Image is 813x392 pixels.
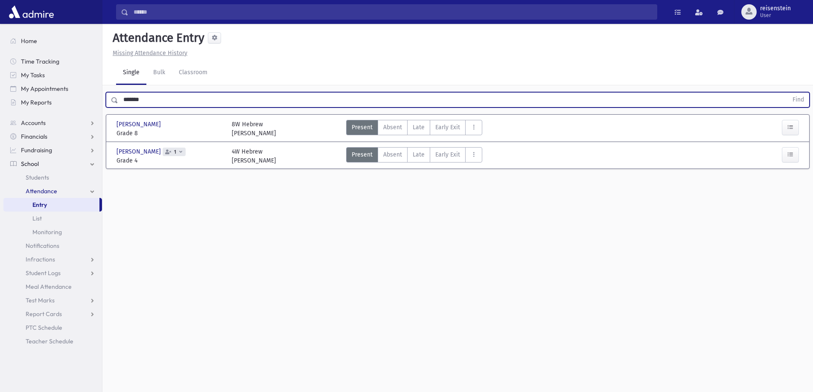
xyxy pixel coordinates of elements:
a: Entry [3,198,99,212]
span: Absent [383,150,402,159]
u: Missing Attendance History [113,49,187,57]
span: My Appointments [21,85,68,93]
a: My Tasks [3,68,102,82]
span: Early Exit [435,123,460,132]
a: Infractions [3,253,102,266]
a: Classroom [172,61,214,85]
span: Financials [21,133,47,140]
a: Attendance [3,184,102,198]
div: 8W Hebrew [PERSON_NAME] [232,120,276,138]
span: Late [413,123,425,132]
span: Late [413,150,425,159]
div: 4W Hebrew [PERSON_NAME] [232,147,276,165]
span: [PERSON_NAME] [117,120,163,129]
a: Students [3,171,102,184]
a: Financials [3,130,102,143]
span: Time Tracking [21,58,59,65]
span: User [760,12,791,19]
span: Present [352,123,373,132]
a: Missing Attendance History [109,49,187,57]
div: AttTypes [346,147,482,165]
span: Meal Attendance [26,283,72,290]
span: My Tasks [21,71,45,79]
span: PTC Schedule [26,324,62,331]
span: School [21,160,39,168]
span: Home [21,37,37,45]
a: Monitoring [3,225,102,239]
span: Early Exit [435,150,460,159]
a: Time Tracking [3,55,102,68]
span: List [32,215,42,222]
span: Absent [383,123,402,132]
span: Student Logs [26,269,61,277]
a: Student Logs [3,266,102,280]
a: Bulk [146,61,172,85]
span: Teacher Schedule [26,337,73,345]
span: Present [352,150,373,159]
span: Entry [32,201,47,209]
span: Attendance [26,187,57,195]
span: Monitoring [32,228,62,236]
span: [PERSON_NAME] [117,147,163,156]
button: Find [787,93,809,107]
a: Meal Attendance [3,280,102,293]
span: Accounts [21,119,46,127]
a: PTC Schedule [3,321,102,334]
a: Teacher Schedule [3,334,102,348]
span: Report Cards [26,310,62,318]
span: reisenstein [760,5,791,12]
span: 1 [172,149,178,155]
a: Home [3,34,102,48]
a: Accounts [3,116,102,130]
div: AttTypes [346,120,482,138]
a: Test Marks [3,293,102,307]
span: Grade 4 [117,156,223,165]
span: Fundraising [21,146,52,154]
img: AdmirePro [7,3,56,20]
span: Notifications [26,242,59,250]
a: School [3,157,102,171]
span: Grade 8 [117,129,223,138]
a: Report Cards [3,307,102,321]
span: Test Marks [26,296,55,304]
a: Fundraising [3,143,102,157]
a: My Appointments [3,82,102,96]
h5: Attendance Entry [109,31,204,45]
a: Single [116,61,146,85]
span: Infractions [26,256,55,263]
a: My Reports [3,96,102,109]
span: My Reports [21,99,52,106]
input: Search [128,4,657,20]
a: Notifications [3,239,102,253]
a: List [3,212,102,225]
span: Students [26,174,49,181]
